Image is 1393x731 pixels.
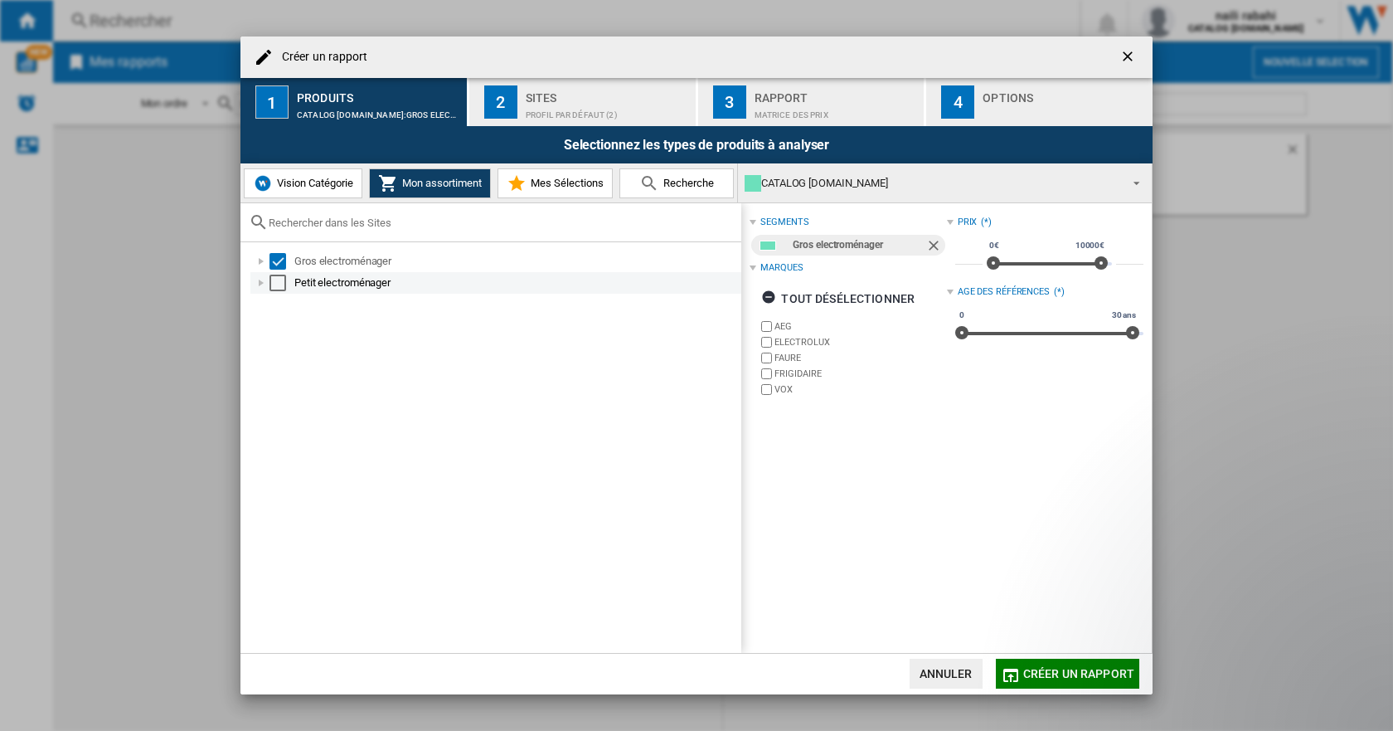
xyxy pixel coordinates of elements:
span: 0 [957,309,967,322]
button: 3 Rapport Matrice des prix [698,78,926,126]
input: brand.name [761,353,772,363]
div: 4 [941,85,974,119]
span: Mes Sélections [527,177,604,189]
div: CATALOG [DOMAIN_NAME]:Gros electroménager [297,102,460,119]
div: Marques [760,261,803,275]
div: Sites [526,85,689,102]
button: Recherche [619,168,734,198]
button: Mon assortiment [369,168,491,198]
div: tout désélectionner [761,284,915,314]
div: Gros electroménager [793,235,925,256]
button: tout désélectionner [756,284,920,314]
span: Recherche [659,177,714,189]
div: Gros electroménager [294,253,739,270]
div: 2 [484,85,517,119]
div: Profil par défaut (2) [526,102,689,119]
span: 30 ans [1109,309,1138,322]
div: Matrice des prix [755,102,918,119]
button: Vision Catégorie [244,168,362,198]
label: VOX [774,383,946,396]
span: 0€ [987,239,1002,252]
span: 10000€ [1073,239,1107,252]
img: wiser-icon-blue.png [253,173,273,193]
button: Créer un rapport [996,659,1139,689]
input: Rechercher dans les Sites [269,217,733,229]
button: Mes Sélections [498,168,613,198]
label: FRIGIDAIRE [774,368,946,380]
div: segments [760,216,808,229]
input: brand.name [761,368,772,379]
div: Rapport [755,85,918,102]
input: brand.name [761,384,772,395]
input: brand.name [761,321,772,332]
input: brand.name [761,337,772,348]
div: CATALOG [DOMAIN_NAME] [745,172,1119,195]
div: Produits [297,85,460,102]
md-checkbox: Select [269,253,294,270]
div: Selectionnez les types de produits à analyser [240,126,1153,163]
span: Créer un rapport [1023,667,1134,680]
div: Age des références [958,285,1050,299]
button: Annuler [910,659,983,689]
md-checkbox: Select [269,275,294,291]
button: 2 Sites Profil par défaut (2) [469,78,697,126]
span: Mon assortiment [398,177,482,189]
button: getI18NText('BUTTONS.CLOSE_DIALOG') [1113,41,1146,74]
label: AEG [774,320,946,333]
div: 1 [255,85,289,119]
div: Prix [958,216,978,229]
span: Vision Catégorie [273,177,353,189]
ng-md-icon: getI18NText('BUTTONS.CLOSE_DIALOG') [1119,48,1139,68]
div: 3 [713,85,746,119]
button: 1 Produits CATALOG [DOMAIN_NAME]:Gros electroménager [240,78,468,126]
button: 4 Options [926,78,1153,126]
h4: Créer un rapport [274,49,368,66]
ng-md-icon: Retirer [925,237,945,257]
label: ELECTROLUX [774,336,946,348]
div: Petit electroménager [294,275,739,291]
label: FAURE [774,352,946,364]
div: Options [983,85,1146,102]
